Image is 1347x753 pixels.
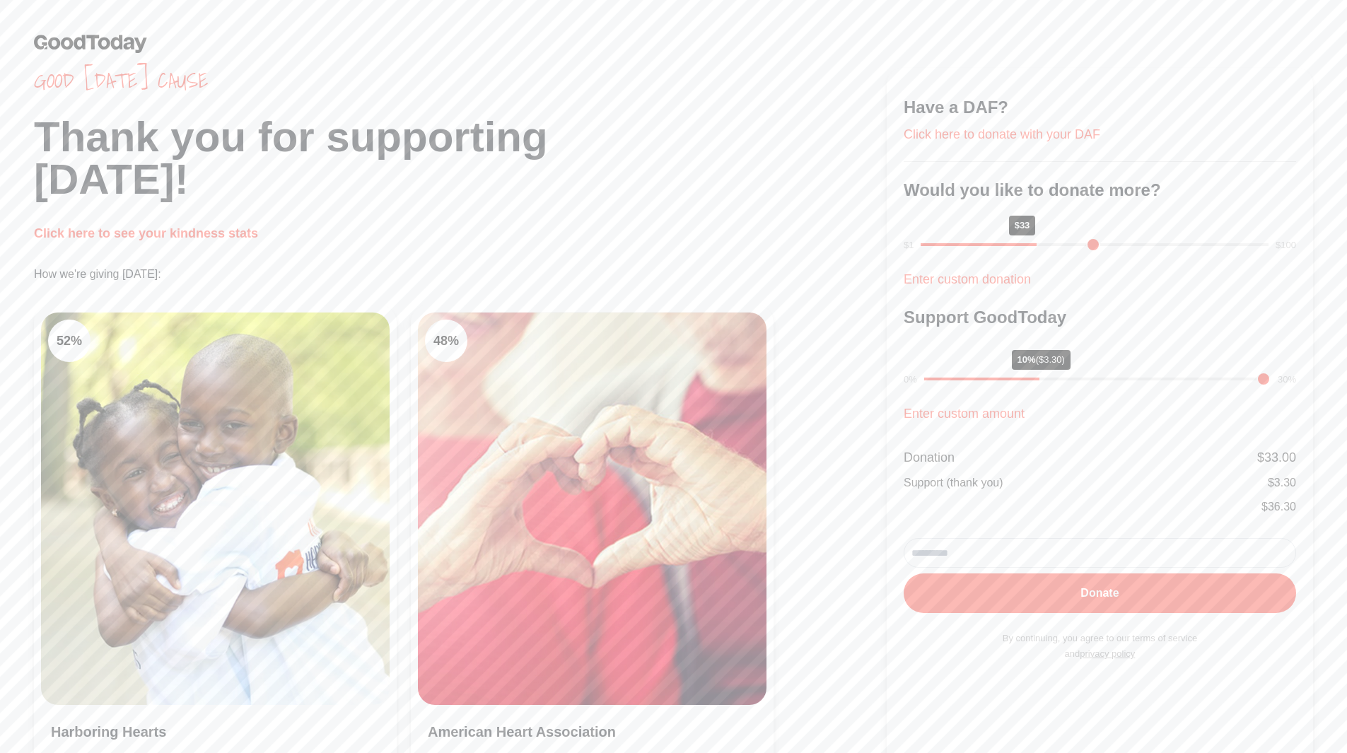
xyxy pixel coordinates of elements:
[1268,501,1296,513] span: 36.30
[1278,373,1296,387] div: 30%
[1036,354,1065,365] span: ($3.30)
[425,320,467,362] div: 48 %
[34,34,147,53] img: GoodToday
[904,127,1100,141] a: Click here to donate with your DAF
[418,313,766,705] img: Clean Cooking Alliance
[41,313,390,705] img: Clean Air Task Force
[1080,648,1135,659] a: privacy policy
[904,179,1296,202] h3: Would you like to donate more?
[1274,477,1296,489] span: 3.30
[34,226,258,240] a: Click here to see your kindness stats
[904,272,1031,286] a: Enter custom donation
[34,116,887,201] h1: Thank you for supporting [DATE]!
[904,573,1296,613] button: Donate
[34,68,887,93] span: Good [DATE] cause
[904,306,1296,329] h3: Support GoodToday
[1257,448,1296,467] div: $
[1012,350,1071,370] div: 10%
[1264,450,1296,465] span: 33.00
[1268,474,1296,491] div: $
[51,722,380,742] h3: Harboring Hearts
[1261,498,1296,515] div: $
[904,448,955,467] div: Donation
[1009,216,1036,235] div: $33
[1276,238,1296,252] div: $100
[48,320,91,362] div: 52 %
[34,266,887,283] p: How we're giving [DATE]:
[904,96,1296,119] h3: Have a DAF?
[904,238,914,252] div: $1
[904,373,917,387] div: 0%
[904,474,1003,491] div: Support (thank you)
[428,722,757,742] h3: American Heart Association
[904,407,1025,421] a: Enter custom amount
[904,631,1296,662] p: By continuing, you agree to our terms of service and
